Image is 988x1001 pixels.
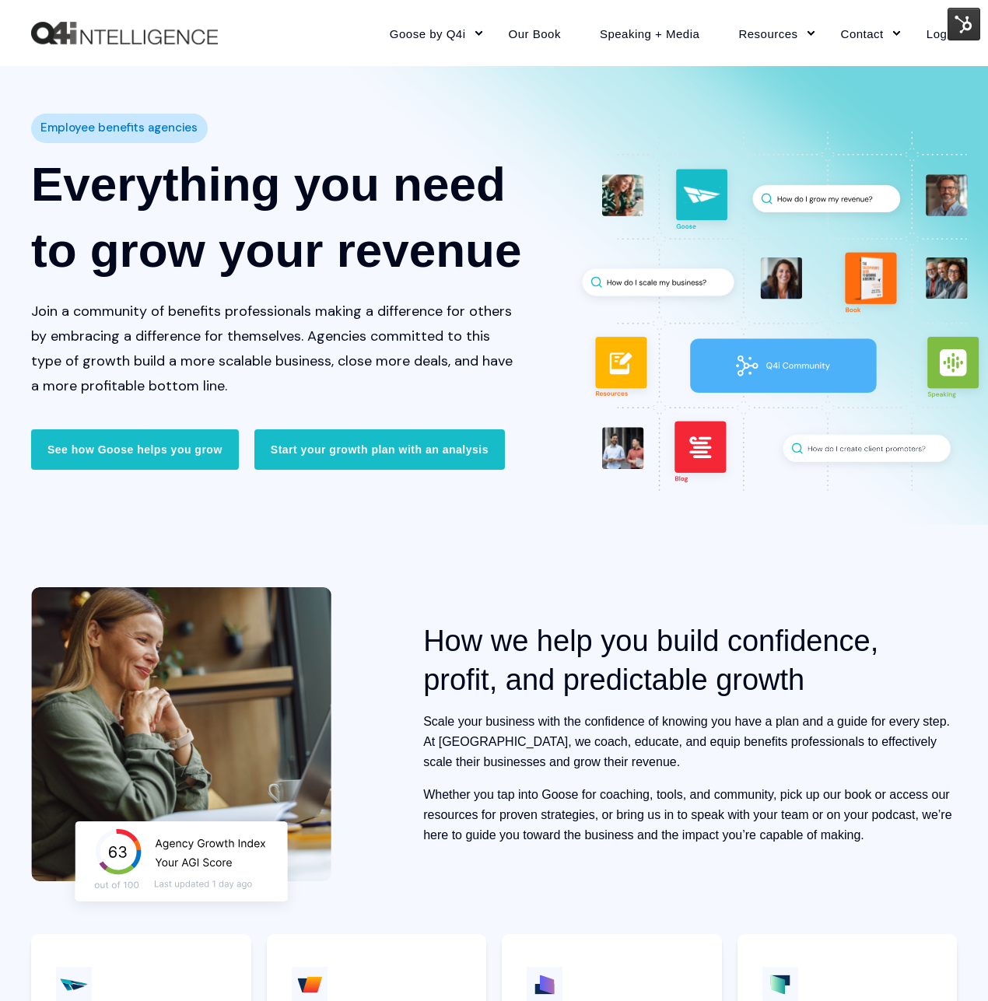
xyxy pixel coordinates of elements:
[423,712,957,772] p: Scale your business with the confidence of knowing you have a plan and a guide for every step. At...
[31,151,522,283] h1: Everything you need to grow your revenue
[31,429,239,470] a: See how Goose helps you grow
[40,117,198,139] span: Employee benefits agencies
[31,299,522,398] p: Join a community of benefits professionals making a difference for others by embracing a differen...
[254,429,505,470] a: Start your growth plan with an analysis
[31,22,218,45] img: Q4intelligence, LLC logo
[31,22,218,45] a: Back to Home
[423,785,957,845] p: Whether you tap into Goose for coaching, tools, and community, pick up our book or access our res...
[31,587,331,919] img: Woman smiling looking at her laptop with a floating graphic displaying Agency Growth Index results
[423,621,957,699] h2: How we help you build confidence, profit, and predictable growth
[948,8,980,40] img: HubSpot Tools Menu Toggle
